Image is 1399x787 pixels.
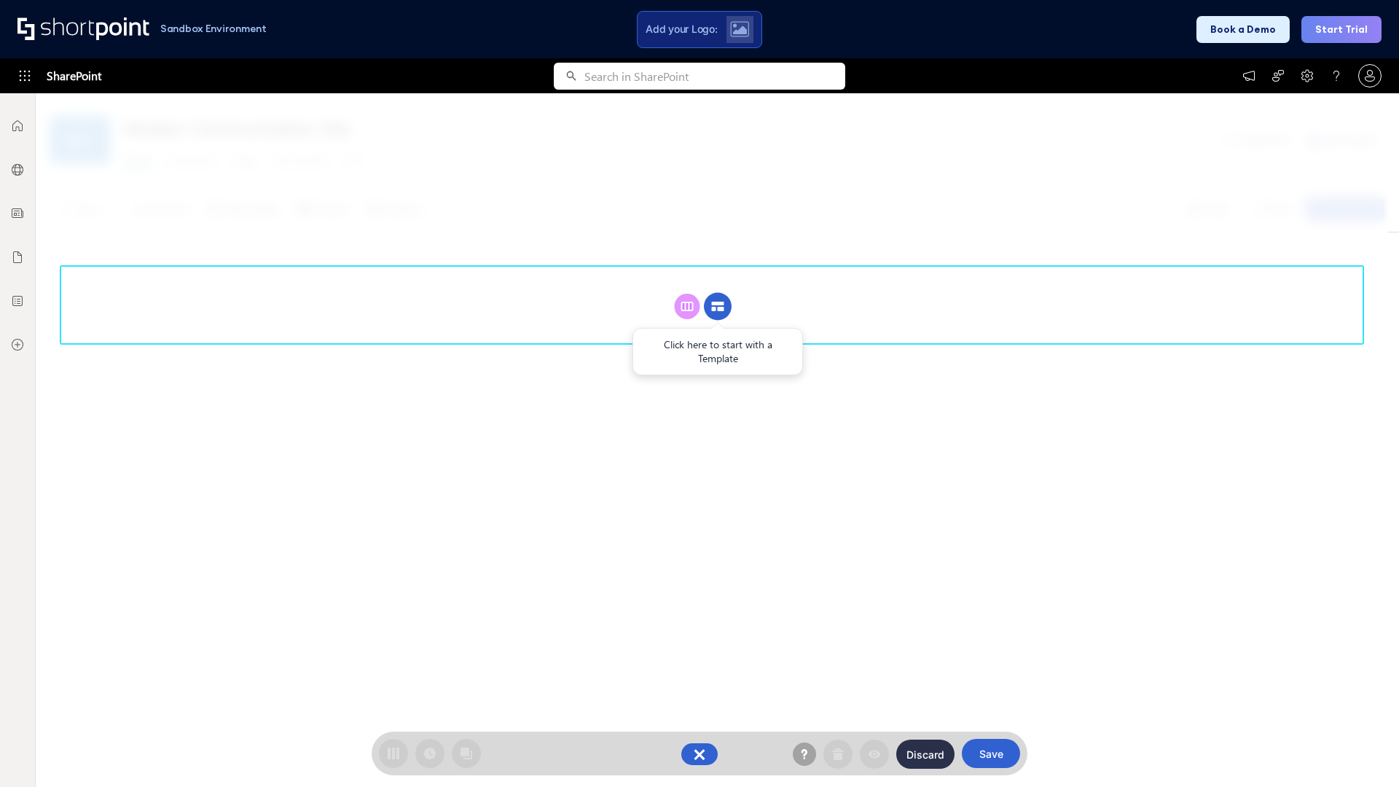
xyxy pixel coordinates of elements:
[896,740,955,769] button: Discard
[1326,717,1399,787] iframe: Chat Widget
[584,63,845,90] input: Search in SharePoint
[962,739,1020,768] button: Save
[1196,16,1290,43] button: Book a Demo
[47,58,101,93] span: SharePoint
[730,21,749,37] img: Upload logo
[160,25,267,33] h1: Sandbox Environment
[646,23,717,36] span: Add your Logo:
[1301,16,1382,43] button: Start Trial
